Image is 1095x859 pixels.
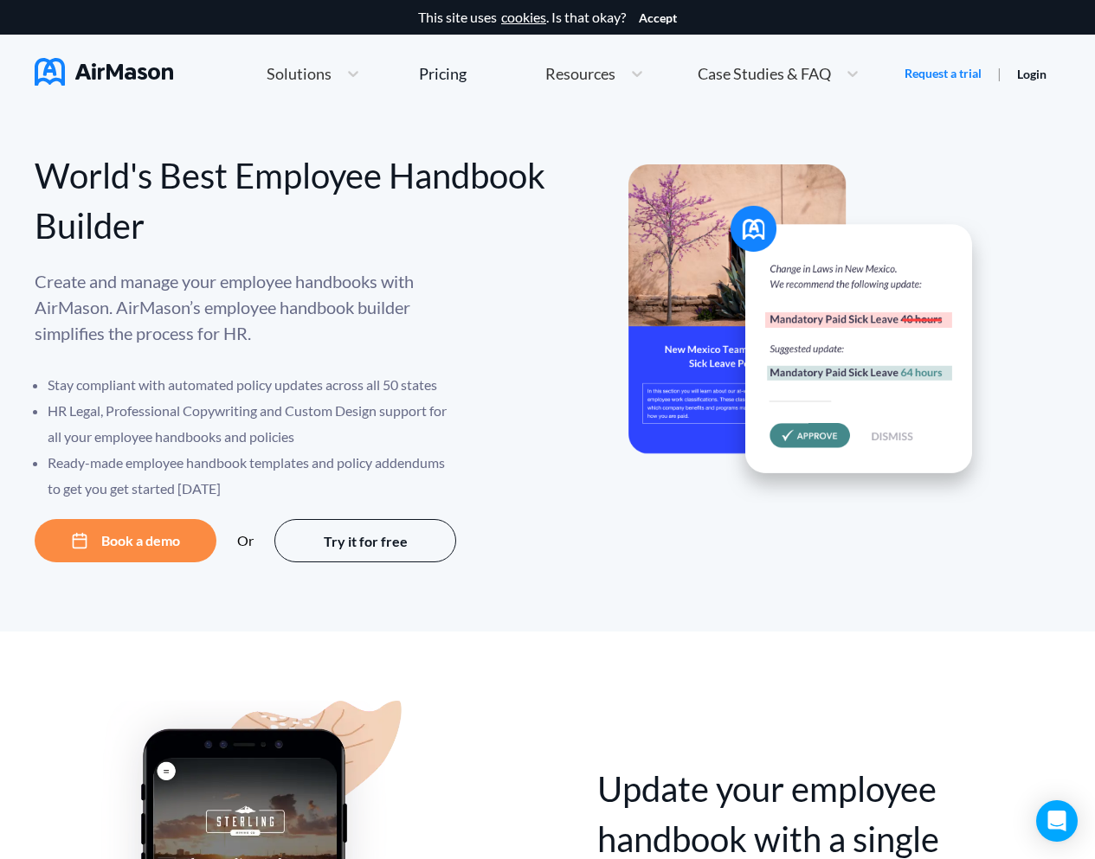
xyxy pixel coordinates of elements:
a: Login [1017,67,1047,81]
li: Stay compliant with automated policy updates across all 50 states [48,372,459,398]
a: Pricing [419,58,467,89]
div: World's Best Employee Handbook Builder [35,151,548,251]
a: cookies [501,10,546,25]
div: Or [237,533,254,548]
img: hero-banner [628,164,992,504]
button: Book a demo [35,519,216,562]
button: Accept cookies [639,11,677,25]
span: Solutions [267,66,332,81]
span: Case Studies & FAQ [698,66,831,81]
a: Request a trial [905,65,982,82]
li: HR Legal, Professional Copywriting and Custom Design support for all your employee handbooks and ... [48,398,459,450]
img: AirMason Logo [35,58,173,86]
div: Open Intercom Messenger [1036,800,1078,842]
span: Resources [545,66,615,81]
li: Ready-made employee handbook templates and policy addendums to get you get started [DATE] [48,450,459,502]
div: Pricing [419,66,467,81]
button: Try it for free [274,519,456,562]
span: | [997,65,1002,81]
p: Create and manage your employee handbooks with AirMason. AirMason’s employee handbook builder sim... [35,268,459,346]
